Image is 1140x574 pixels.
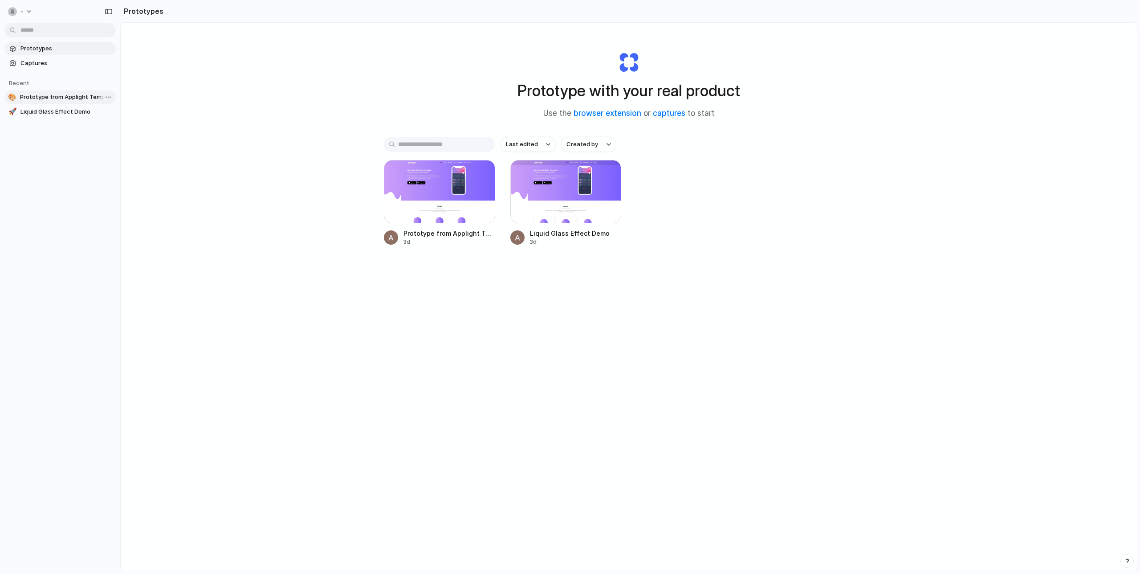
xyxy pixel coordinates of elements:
[20,59,112,68] span: Captures
[20,44,112,53] span: Prototypes
[9,79,29,86] span: Recent
[403,229,495,238] span: Prototype from Applight Template Demo
[574,109,641,118] a: browser extension
[4,90,116,104] a: 🎨Prototype from Applight Template Demo
[543,108,715,119] span: Use the or to start
[403,238,495,246] div: 3d
[530,229,622,238] span: Liquid Glass Effect Demo
[510,160,622,246] a: Liquid Glass Effect DemoLiquid Glass Effect Demo3d
[4,105,116,119] a: 🚀Liquid Glass Effect Demo
[4,42,116,55] a: Prototypes
[120,6,163,16] h2: Prototypes
[561,137,616,152] button: Created by
[20,93,112,102] span: Prototype from Applight Template Demo
[20,7,23,16] span: -
[384,160,495,246] a: Prototype from Applight Template DemoPrototype from Applight Template Demo3d
[8,107,17,116] div: 🚀
[20,107,112,116] span: Liquid Glass Effect Demo
[653,109,685,118] a: captures
[566,140,598,149] span: Created by
[517,79,740,102] h1: Prototype with your real product
[506,140,538,149] span: Last edited
[4,4,37,19] button: -
[8,93,16,102] div: 🎨
[530,238,622,246] div: 3d
[4,57,116,70] a: Captures
[501,137,556,152] button: Last edited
